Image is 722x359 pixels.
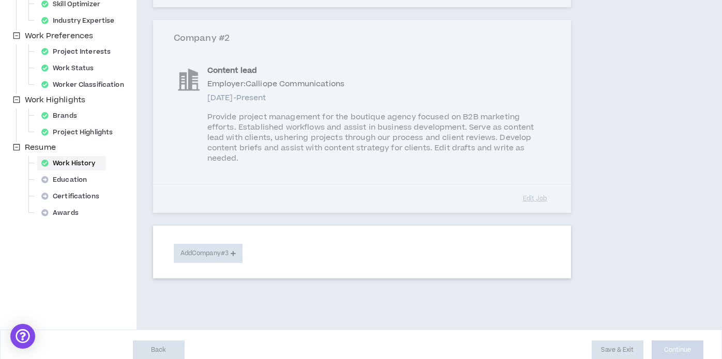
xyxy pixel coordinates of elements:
[10,324,35,349] div: Open Intercom Messenger
[13,96,20,103] span: minus-square
[23,30,95,42] span: Work Preferences
[13,144,20,151] span: minus-square
[13,32,20,39] span: minus-square
[23,142,58,154] span: Resume
[25,95,85,105] span: Work Highlights
[23,94,87,106] span: Work Highlights
[25,30,93,41] span: Work Preferences
[174,244,243,263] button: AddCompany#3
[25,142,56,153] span: Resume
